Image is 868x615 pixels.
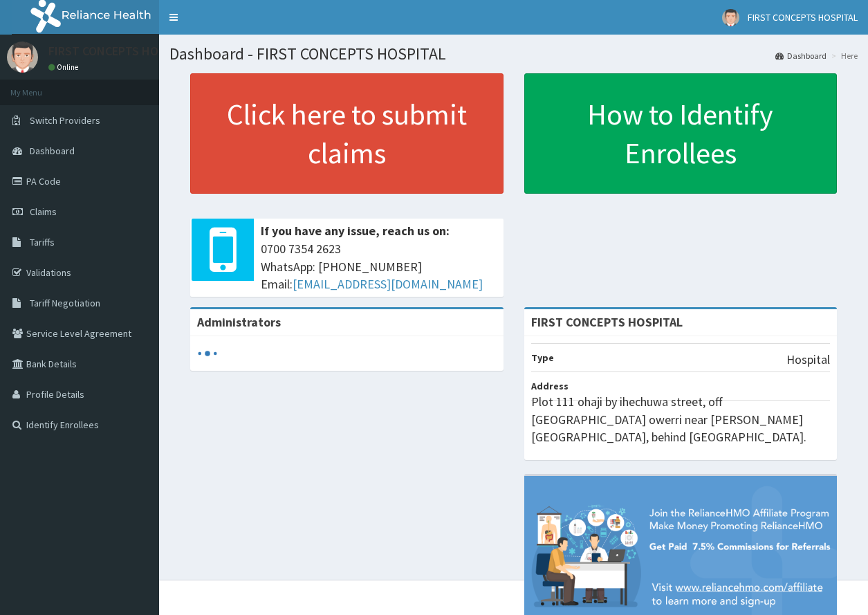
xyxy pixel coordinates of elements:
[524,73,838,194] a: How to Identify Enrollees
[197,314,281,330] b: Administrators
[531,393,831,446] p: Plot 111 ohaji by ihechuwa street, off [GEOGRAPHIC_DATA] owerri near [PERSON_NAME][GEOGRAPHIC_DAT...
[169,45,858,63] h1: Dashboard - FIRST CONCEPTS HOSPITAL
[48,45,196,57] p: FIRST CONCEPTS HOSPITAL
[748,11,858,24] span: FIRST CONCEPTS HOSPITAL
[30,145,75,157] span: Dashboard
[30,114,100,127] span: Switch Providers
[786,351,830,369] p: Hospital
[30,297,100,309] span: Tariff Negotiation
[190,73,504,194] a: Click here to submit claims
[30,236,55,248] span: Tariffs
[828,50,858,62] li: Here
[531,351,554,364] b: Type
[48,62,82,72] a: Online
[531,380,569,392] b: Address
[775,50,827,62] a: Dashboard
[261,223,450,239] b: If you have any issue, reach us on:
[30,205,57,218] span: Claims
[7,42,38,73] img: User Image
[261,240,497,293] span: 0700 7354 2623 WhatsApp: [PHONE_NUMBER] Email:
[531,314,683,330] strong: FIRST CONCEPTS HOSPITAL
[722,9,739,26] img: User Image
[293,276,483,292] a: [EMAIL_ADDRESS][DOMAIN_NAME]
[197,343,218,364] svg: audio-loading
